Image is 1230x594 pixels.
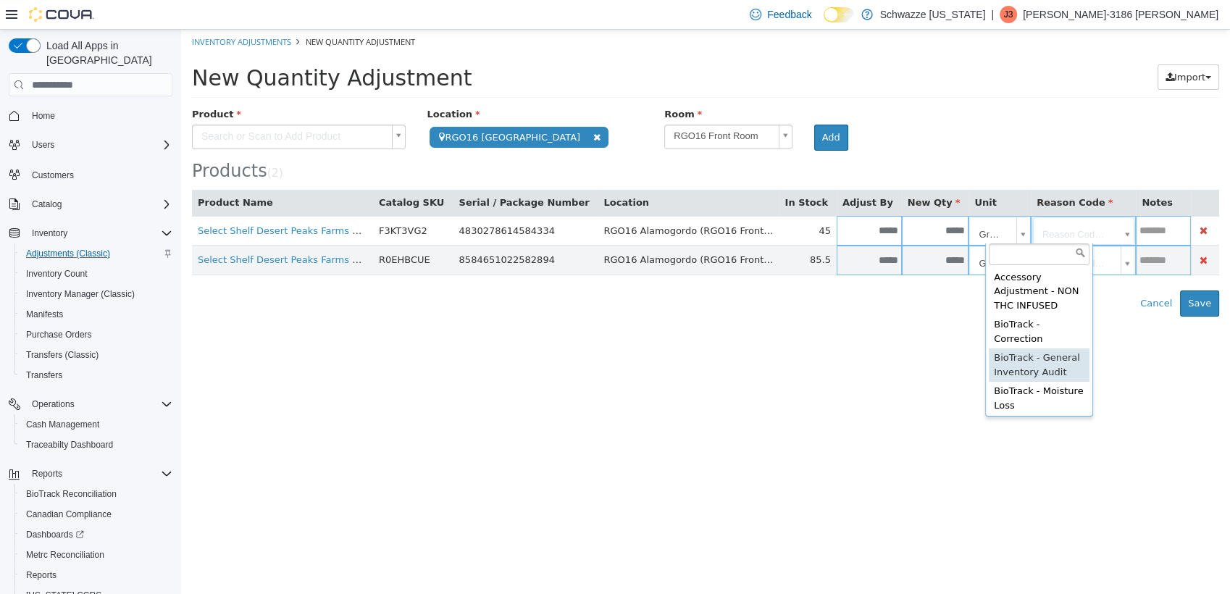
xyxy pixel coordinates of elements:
[808,319,908,352] div: BioTrack - General Inventory Audit
[20,546,110,564] a: Metrc Reconciliation
[20,306,172,323] span: Manifests
[14,243,178,264] button: Adjustments (Classic)
[26,225,172,242] span: Inventory
[808,352,908,385] div: BioTrack - Moisture Loss
[1000,6,1017,23] div: Jessie-3186 Lorentz
[26,396,172,413] span: Operations
[20,346,104,364] a: Transfers (Classic)
[3,394,178,414] button: Operations
[20,306,69,323] a: Manifests
[26,369,62,381] span: Transfers
[1004,6,1013,23] span: J3
[26,465,172,482] span: Reports
[20,245,172,262] span: Adjustments (Classic)
[20,367,68,384] a: Transfers
[26,136,172,154] span: Users
[32,139,54,151] span: Users
[14,345,178,365] button: Transfers (Classic)
[26,465,68,482] button: Reports
[20,285,141,303] a: Inventory Manager (Classic)
[14,565,178,585] button: Reports
[32,170,74,181] span: Customers
[20,367,172,384] span: Transfers
[26,288,135,300] span: Inventory Manager (Classic)
[26,509,112,520] span: Canadian Compliance
[3,164,178,185] button: Customers
[20,526,90,543] a: Dashboards
[20,265,172,283] span: Inventory Count
[26,349,99,361] span: Transfers (Classic)
[26,136,60,154] button: Users
[14,484,178,504] button: BioTrack Reconciliation
[29,7,94,22] img: Cova
[20,346,172,364] span: Transfers (Classic)
[3,464,178,484] button: Reports
[3,105,178,126] button: Home
[26,167,80,184] a: Customers
[26,248,110,259] span: Adjustments (Classic)
[14,284,178,304] button: Inventory Manager (Classic)
[14,414,178,435] button: Cash Management
[20,566,172,584] span: Reports
[32,198,62,210] span: Catalog
[808,285,908,319] div: BioTrack - Correction
[32,110,55,122] span: Home
[1023,6,1218,23] p: [PERSON_NAME]-3186 [PERSON_NAME]
[26,569,57,581] span: Reports
[20,566,62,584] a: Reports
[26,196,67,213] button: Catalog
[808,238,908,286] div: Accessory Adjustment - NON THC INFUSED
[14,435,178,455] button: Traceabilty Dashboard
[26,165,172,183] span: Customers
[14,545,178,565] button: Metrc Reconciliation
[14,524,178,545] a: Dashboards
[14,325,178,345] button: Purchase Orders
[20,506,172,523] span: Canadian Compliance
[824,7,854,22] input: Dark Mode
[26,196,172,213] span: Catalog
[26,439,113,451] span: Traceabilty Dashboard
[26,309,63,320] span: Manifests
[32,468,62,480] span: Reports
[26,225,73,242] button: Inventory
[32,398,75,410] span: Operations
[26,107,61,125] a: Home
[26,106,172,125] span: Home
[14,304,178,325] button: Manifests
[20,436,172,453] span: Traceabilty Dashboard
[3,194,178,214] button: Catalog
[20,485,122,503] a: BioTrack Reconciliation
[20,326,98,343] a: Purchase Orders
[20,485,172,503] span: BioTrack Reconciliation
[20,526,172,543] span: Dashboards
[14,365,178,385] button: Transfers
[26,396,80,413] button: Operations
[20,436,119,453] a: Traceabilty Dashboard
[3,135,178,155] button: Users
[880,6,986,23] p: Schwazze [US_STATE]
[20,416,172,433] span: Cash Management
[20,285,172,303] span: Inventory Manager (Classic)
[32,227,67,239] span: Inventory
[20,265,93,283] a: Inventory Count
[20,546,172,564] span: Metrc Reconciliation
[824,22,824,23] span: Dark Mode
[26,488,117,500] span: BioTrack Reconciliation
[3,223,178,243] button: Inventory
[767,7,811,22] span: Feedback
[26,329,92,340] span: Purchase Orders
[26,268,88,280] span: Inventory Count
[26,419,99,430] span: Cash Management
[20,506,117,523] a: Canadian Compliance
[991,6,994,23] p: |
[20,416,105,433] a: Cash Management
[14,504,178,524] button: Canadian Compliance
[14,264,178,284] button: Inventory Count
[20,245,116,262] a: Adjustments (Classic)
[41,38,172,67] span: Load All Apps in [GEOGRAPHIC_DATA]
[20,326,172,343] span: Purchase Orders
[26,549,104,561] span: Metrc Reconciliation
[26,529,84,540] span: Dashboards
